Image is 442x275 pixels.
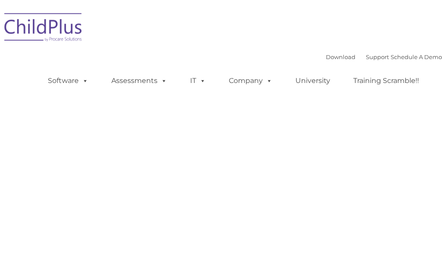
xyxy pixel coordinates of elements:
a: University [287,72,339,89]
a: IT [181,72,214,89]
a: Assessments [103,72,176,89]
a: Schedule A Demo [391,53,442,60]
font: | [326,53,442,60]
a: Company [220,72,281,89]
a: Training Scramble!! [345,72,428,89]
a: Download [326,53,355,60]
a: Software [39,72,97,89]
a: Support [366,53,389,60]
